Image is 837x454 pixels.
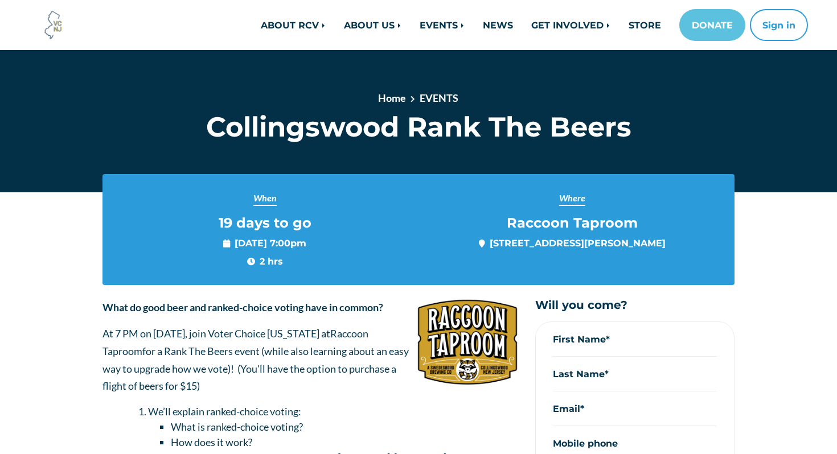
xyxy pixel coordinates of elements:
[253,191,277,206] span: When
[420,92,458,104] a: EVENTS
[102,174,735,285] section: Event info
[750,9,808,41] button: Sign in or sign up
[184,110,654,143] h1: Collingswood Rank The Beers
[679,9,745,41] a: DONATE
[490,237,666,249] a: [STREET_ADDRESS][PERSON_NAME]
[559,191,585,206] span: Where
[175,9,808,41] nav: Main navigation
[102,362,396,393] span: ou'll have the option to purchase a flight of beers for $15)
[335,14,411,36] a: ABOUT US
[507,215,638,232] span: Raccoon Taproom
[619,14,670,36] a: STORE
[378,92,406,104] a: Home
[38,10,69,40] img: Voter Choice NJ
[171,435,518,450] li: How does it work?
[535,299,735,312] h5: Will you come?
[252,14,335,36] a: ABOUT RCV
[224,90,613,110] nav: breadcrumb
[171,419,518,435] li: What is ranked-choice voting?
[102,301,383,313] strong: What do good beer and ranked-choice voting have in common?
[474,14,522,36] a: NEWS
[219,215,311,232] span: 19 days to go
[102,325,518,394] p: At 7 PM on [DATE], join Voter Choice [US_STATE] at for a Rank The Beers event (while also learnin...
[102,327,368,357] span: Raccoon Taproom
[411,14,474,36] a: EVENTS
[247,254,283,268] span: 2 hrs
[522,14,619,36] a: GET INVOLVED
[223,236,306,250] span: [DATE] 7:00pm
[417,299,518,386] img: silologo1.png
